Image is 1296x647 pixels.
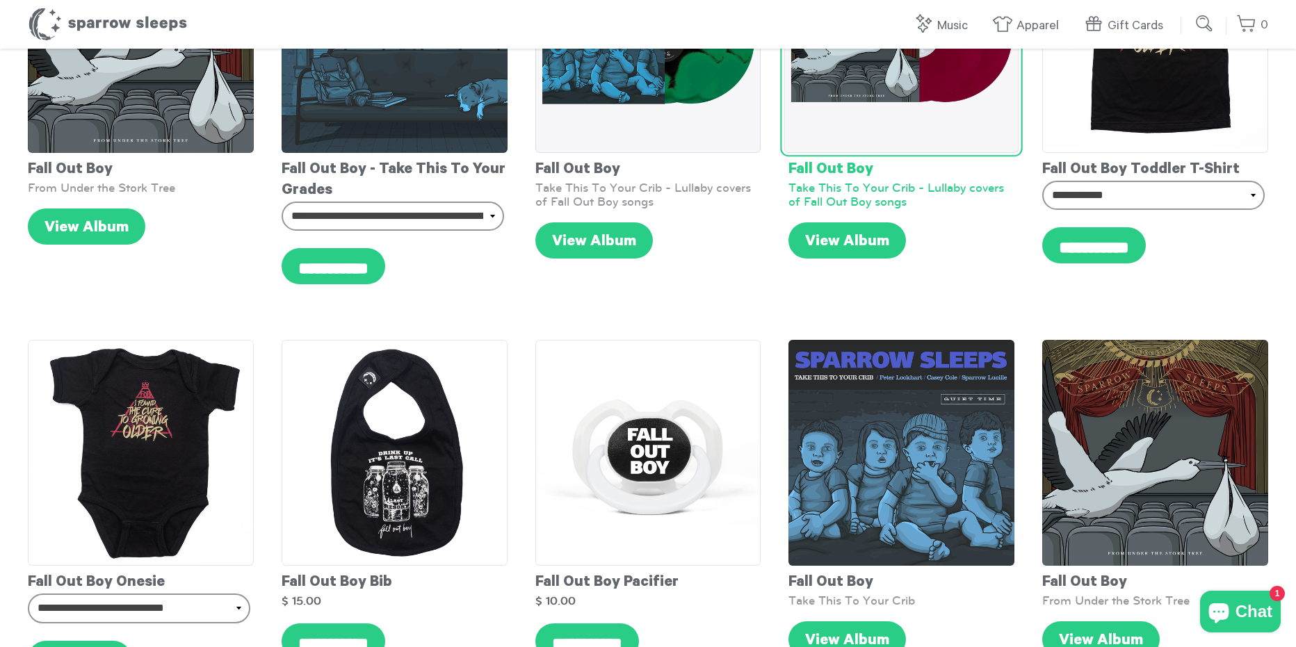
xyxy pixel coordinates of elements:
img: fob-pacifier_grande.png [535,340,761,566]
div: Fall Out Boy - Take This To Your Grades [282,153,508,202]
div: Fall Out Boy [1042,566,1268,593]
div: From Under the Stork Tree [28,181,254,195]
input: Submit [1191,10,1219,38]
a: View Album [788,222,906,259]
div: Take This To Your Crib [788,593,1014,607]
a: Apparel [992,11,1066,41]
div: Fall Out Boy Toddler T-Shirt [1042,153,1268,181]
img: SparrowSleeps-FallOutBoy-FromUndertheStorkTree-Cover1600x1600_grande.png [1042,340,1268,566]
a: Music [913,11,975,41]
div: Take This To Your Crib - Lullaby covers of Fall Out Boy songs [535,181,761,208]
div: Fall Out Boy [788,566,1014,593]
strong: $ 15.00 [282,595,321,607]
div: Take This To Your Crib - Lullaby covers of Fall Out Boy songs [788,181,1014,208]
a: Gift Cards [1083,11,1170,41]
div: Fall Out Boy [535,153,761,181]
h1: Sparrow Sleeps [28,7,188,42]
img: fob-bib_grande.png [282,340,508,566]
div: Fall Out Boy Bib [282,566,508,593]
div: Fall Out Boy [28,153,254,181]
a: View Album [28,208,145,245]
img: SS-TakeThisToYourCrib-Cover-2023_grande.png [788,340,1014,566]
strong: $ 10.00 [535,595,576,607]
inbox-online-store-chat: Shopify online store chat [1196,591,1285,636]
div: Fall Out Boy Pacifier [535,566,761,593]
a: View Album [535,222,653,259]
a: 0 [1236,10,1268,40]
div: Fall Out Boy [788,153,1014,181]
div: Fall Out Boy Onesie [28,566,254,593]
img: fob-onesie_grande.png [28,340,254,566]
div: From Under the Stork Tree [1042,593,1268,607]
